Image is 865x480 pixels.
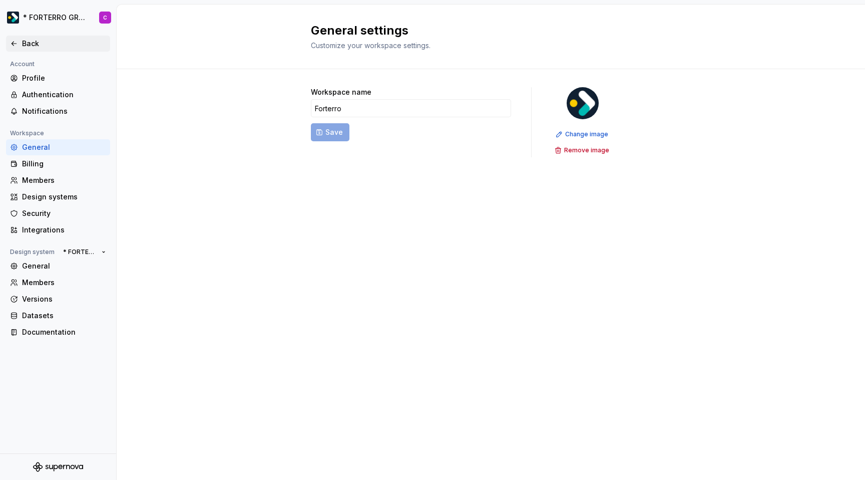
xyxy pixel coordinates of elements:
[6,36,110,52] a: Back
[22,225,106,235] div: Integrations
[6,222,110,238] a: Integrations
[22,159,106,169] div: Billing
[33,462,83,472] svg: Supernova Logo
[6,275,110,291] a: Members
[311,87,371,97] label: Workspace name
[6,291,110,307] a: Versions
[103,14,107,22] div: C
[311,41,430,50] span: Customize your workspace settings.
[22,73,106,83] div: Profile
[6,58,39,70] div: Account
[6,70,110,86] a: Profile
[22,327,106,337] div: Documentation
[63,248,98,256] span: * FORTERRO GROUP *
[2,7,114,29] button: * FORTERRO GROUP *C
[6,172,110,188] a: Members
[22,192,106,202] div: Design systems
[6,189,110,205] a: Design systems
[565,130,608,138] span: Change image
[564,146,609,154] span: Remove image
[22,106,106,116] div: Notifications
[553,127,613,141] button: Change image
[22,294,106,304] div: Versions
[6,258,110,274] a: General
[6,127,48,139] div: Workspace
[6,156,110,172] a: Billing
[6,246,59,258] div: Design system
[22,142,106,152] div: General
[6,87,110,103] a: Authentication
[311,23,659,39] h2: General settings
[6,324,110,340] a: Documentation
[6,103,110,119] a: Notifications
[567,87,599,119] img: 19b433f1-4eb9-4ddc-9788-ff6ca78edb97.png
[22,90,106,100] div: Authentication
[552,143,614,157] button: Remove image
[22,175,106,185] div: Members
[6,308,110,324] a: Datasets
[22,39,106,49] div: Back
[23,13,87,23] div: * FORTERRO GROUP *
[6,139,110,155] a: General
[7,12,19,24] img: 19b433f1-4eb9-4ddc-9788-ff6ca78edb97.png
[22,311,106,321] div: Datasets
[22,278,106,288] div: Members
[22,261,106,271] div: General
[6,205,110,221] a: Security
[22,208,106,218] div: Security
